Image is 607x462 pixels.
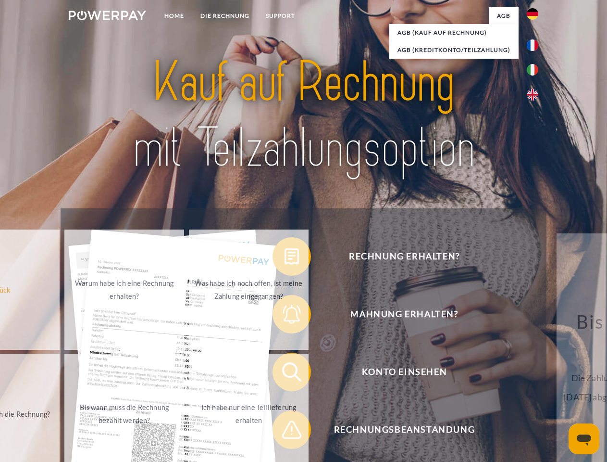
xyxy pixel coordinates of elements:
a: Was habe ich noch offen, ist meine Zahlung eingegangen? [189,230,309,350]
img: en [527,89,538,101]
div: Bis wann muss die Rechnung bezahlt werden? [70,401,178,427]
a: DIE RECHNUNG [192,7,258,25]
a: SUPPORT [258,7,303,25]
span: Rechnungsbeanstandung [286,411,522,449]
span: Konto einsehen [286,353,522,391]
div: Warum habe ich eine Rechnung erhalten? [70,277,178,303]
a: agb [489,7,519,25]
button: Rechnungsbeanstandung [273,411,522,449]
button: Konto einsehen [273,353,522,391]
img: it [527,64,538,76]
div: Ich habe nur eine Teillieferung erhalten [195,401,303,427]
a: AGB (Kauf auf Rechnung) [389,24,519,41]
div: Was habe ich noch offen, ist meine Zahlung eingegangen? [195,277,303,303]
img: logo-powerpay-white.svg [69,11,146,20]
iframe: Schaltfläche zum Öffnen des Messaging-Fensters [569,423,599,454]
img: fr [527,39,538,51]
a: Home [156,7,192,25]
a: AGB (Kreditkonto/Teilzahlung) [389,41,519,59]
img: title-powerpay_de.svg [92,46,515,184]
img: de [527,8,538,20]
